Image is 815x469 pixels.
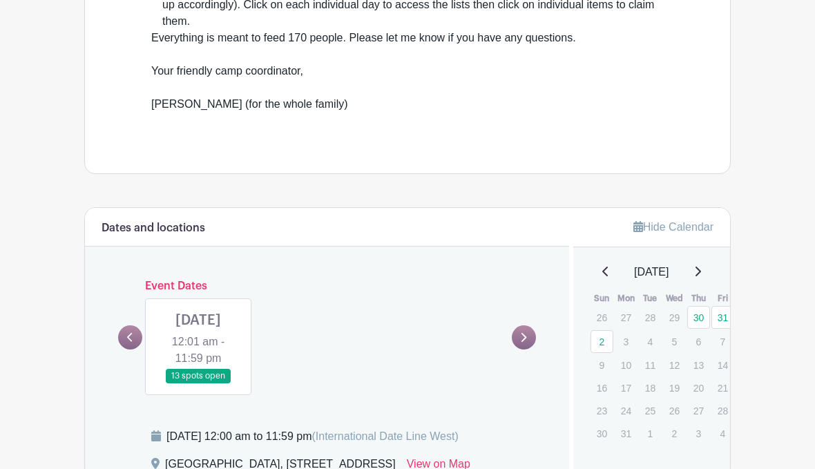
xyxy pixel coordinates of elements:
p: 28 [639,307,662,328]
p: 14 [711,354,734,376]
p: 12 [663,354,686,376]
th: Mon [614,291,638,305]
div: Everything is meant to feed 170 people. Please let me know if you have any questions. [151,30,664,63]
a: Hide Calendar [633,221,713,233]
th: Fri [711,291,735,305]
a: 31 [711,306,734,329]
p: 3 [687,423,710,444]
div: Your friendly camp coordinator, [151,63,664,96]
h6: Event Dates [142,280,512,293]
a: 30 [687,306,710,329]
p: 20 [687,377,710,399]
th: Wed [662,291,687,305]
h6: Dates and locations [102,222,205,235]
p: 27 [687,400,710,421]
p: 18 [639,377,662,399]
p: 30 [591,423,613,444]
p: 29 [663,307,686,328]
p: 11 [639,354,662,376]
p: 19 [663,377,686,399]
div: [DATE] 12:00 am to 11:59 pm [166,428,459,445]
p: 5 [663,331,686,352]
p: 4 [639,331,662,352]
p: 4 [711,423,734,444]
p: 31 [615,423,637,444]
p: 23 [591,400,613,421]
p: 16 [591,377,613,399]
p: 28 [711,400,734,421]
th: Sun [590,291,614,305]
span: (International Date Line West) [311,430,458,442]
p: 9 [591,354,613,376]
p: 2 [663,423,686,444]
th: Tue [638,291,662,305]
p: 17 [615,377,637,399]
a: 2 [591,330,613,353]
p: 25 [639,400,662,421]
div: [PERSON_NAME] (for the whole family) [151,96,664,129]
p: 24 [615,400,637,421]
th: Thu [687,291,711,305]
p: 26 [591,307,613,328]
p: 3 [615,331,637,352]
p: 6 [687,331,710,352]
p: 21 [711,377,734,399]
p: 7 [711,331,734,352]
span: [DATE] [634,264,669,280]
p: 13 [687,354,710,376]
p: 27 [615,307,637,328]
p: 10 [615,354,637,376]
p: 1 [639,423,662,444]
p: 26 [663,400,686,421]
